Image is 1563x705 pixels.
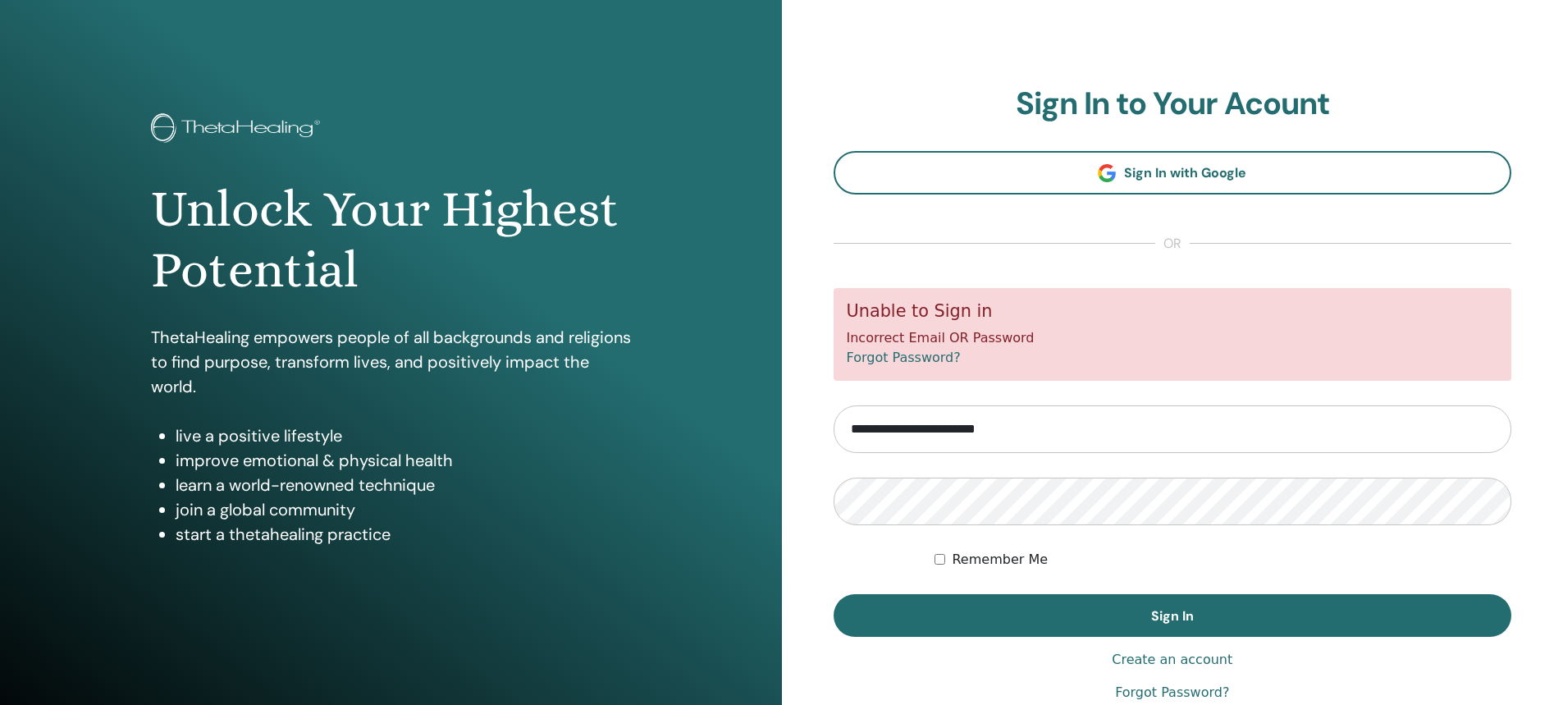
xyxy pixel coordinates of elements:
[1151,607,1194,625] span: Sign In
[151,179,631,301] h1: Unlock Your Highest Potential
[834,85,1512,123] h2: Sign In to Your Acount
[847,301,1499,322] h5: Unable to Sign in
[834,151,1512,195] a: Sign In with Google
[176,497,631,522] li: join a global community
[151,325,631,399] p: ThetaHealing empowers people of all backgrounds and religions to find purpose, transform lives, a...
[1124,164,1246,181] span: Sign In with Google
[834,288,1512,381] div: Incorrect Email OR Password
[952,550,1048,570] label: Remember Me
[176,522,631,547] li: start a thetahealing practice
[847,350,961,365] a: Forgot Password?
[935,550,1511,570] div: Keep me authenticated indefinitely or until I manually logout
[176,448,631,473] li: improve emotional & physical health
[176,473,631,497] li: learn a world-renowned technique
[1155,234,1190,254] span: or
[1112,650,1232,670] a: Create an account
[176,423,631,448] li: live a positive lifestyle
[1115,683,1229,703] a: Forgot Password?
[834,594,1512,637] button: Sign In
